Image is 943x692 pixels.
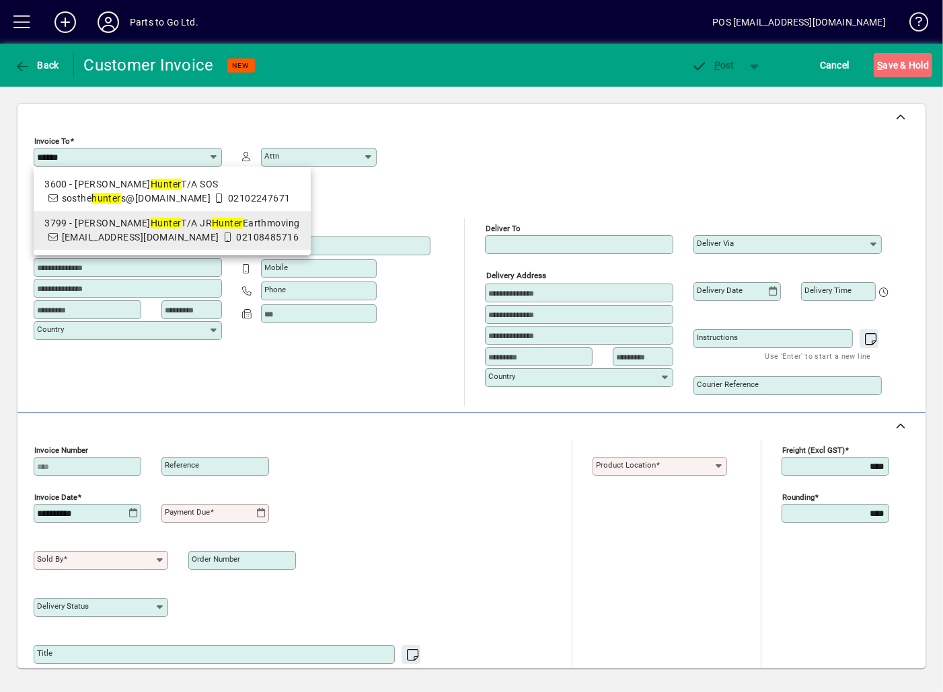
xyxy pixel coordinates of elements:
[44,177,299,191] div: 3600 - [PERSON_NAME] T/A SOS
[228,193,291,204] span: 02102247671
[44,216,299,230] div: 3799 - [PERSON_NAME] T/A JR Earthmoving
[236,232,299,243] span: 02108485716
[697,286,743,295] mat-label: Delivery date
[14,60,59,71] span: Back
[87,10,130,34] button: Profile
[91,193,121,204] em: hunter
[264,285,286,294] mat-label: Phone
[62,193,211,204] span: sosthe s@[DOMAIN_NAME]
[165,460,199,470] mat-label: Reference
[37,554,63,564] mat-label: Sold by
[765,348,871,363] mat-hint: Use 'Enter' to start a new line
[697,239,734,248] mat-label: Deliver via
[62,232,219,243] span: [EMAIL_ADDRESS][DOMAIN_NAME]
[804,286,852,295] mat-label: Delivery time
[782,445,845,455] mat-label: Freight (excl GST)
[817,53,853,77] button: Cancel
[596,460,656,470] mat-label: Product location
[151,179,182,189] em: Hunter
[899,3,926,46] a: Knowledge Base
[34,445,88,455] mat-label: Invoice number
[820,54,850,76] span: Cancel
[130,11,198,33] div: Parts to Go Ltd.
[37,325,64,334] mat-label: Country
[37,601,89,611] mat-label: Delivery status
[691,60,734,71] span: ost
[877,60,882,71] span: S
[264,151,279,161] mat-label: Attn
[34,136,70,146] mat-label: Invoice To
[712,11,886,33] div: POS [EMAIL_ADDRESS][DOMAIN_NAME]
[684,53,741,77] button: Post
[34,172,310,211] mat-option: 3600 - Ross Hunter T/A SOS
[192,554,240,564] mat-label: Order number
[697,333,738,342] mat-label: Instructions
[165,507,210,517] mat-label: Payment due
[44,10,87,34] button: Add
[488,372,515,381] mat-label: Country
[84,54,214,76] div: Customer Invoice
[307,664,413,679] mat-hint: Use 'Enter' to start a new line
[11,53,63,77] button: Back
[34,492,77,502] mat-label: Invoice date
[714,60,720,71] span: P
[877,54,929,76] span: ave & Hold
[874,53,932,77] button: Save & Hold
[486,224,521,233] mat-label: Deliver To
[37,648,52,658] mat-label: Title
[212,218,243,228] em: Hunter
[264,263,288,272] mat-label: Mobile
[151,218,182,228] em: Hunter
[697,380,759,389] mat-label: Courier Reference
[233,61,250,70] span: NEW
[782,492,815,502] mat-label: Rounding
[34,211,310,250] mat-option: 3799 - Josh Hunter T/A JR Hunter Earthmoving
